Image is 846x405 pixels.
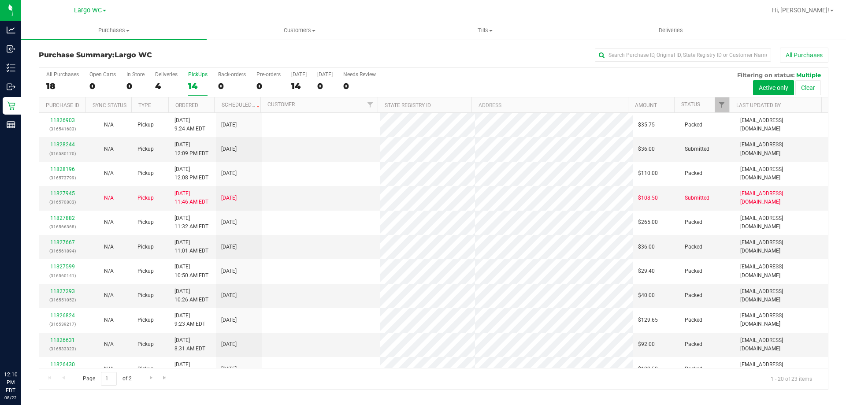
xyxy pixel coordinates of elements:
[221,218,237,227] span: [DATE]
[188,71,208,78] div: PickUps
[104,195,114,201] span: Not Applicable
[104,145,114,153] button: N/A
[221,121,237,129] span: [DATE]
[681,101,700,108] a: Status
[638,194,658,202] span: $108.50
[174,116,205,133] span: [DATE] 9:24 AM EDT
[7,120,15,129] inline-svg: Reports
[7,101,15,110] inline-svg: Retail
[155,71,178,78] div: Deliveries
[685,365,702,373] span: Packed
[685,194,709,202] span: Submitted
[267,101,295,108] a: Customer
[174,360,205,377] span: [DATE] 8:12 AM EDT
[137,145,154,153] span: Pickup
[188,81,208,91] div: 14
[39,51,302,59] h3: Purchase Summary:
[256,71,281,78] div: Pre-orders
[638,340,655,349] span: $92.00
[221,145,237,153] span: [DATE]
[207,21,392,40] a: Customers
[638,169,658,178] span: $110.00
[740,312,823,328] span: [EMAIL_ADDRESS][DOMAIN_NAME]
[7,26,15,34] inline-svg: Analytics
[104,291,114,300] button: N/A
[126,81,145,91] div: 0
[221,194,237,202] span: [DATE]
[291,81,307,91] div: 14
[21,21,207,40] a: Purchases
[115,51,152,59] span: Largo WC
[291,71,307,78] div: [DATE]
[46,81,79,91] div: 18
[50,141,75,148] a: 11828244
[155,81,178,91] div: 4
[218,81,246,91] div: 0
[740,214,823,231] span: [EMAIL_ADDRESS][DOMAIN_NAME]
[780,48,828,63] button: All Purchases
[221,267,237,275] span: [DATE]
[221,291,237,300] span: [DATE]
[126,71,145,78] div: In Store
[101,372,117,386] input: 1
[75,372,139,386] span: Page of 2
[104,340,114,349] button: N/A
[45,247,80,255] p: (316561894)
[753,80,794,95] button: Active only
[104,292,114,298] span: Not Applicable
[578,21,764,40] a: Deliveries
[50,166,75,172] a: 11828196
[222,102,262,108] a: Scheduled
[21,26,207,34] span: Purchases
[685,121,702,129] span: Packed
[174,287,208,304] span: [DATE] 10:26 AM EDT
[685,145,709,153] span: Submitted
[685,340,702,349] span: Packed
[137,316,154,324] span: Pickup
[218,71,246,78] div: Back-orders
[45,174,80,182] p: (316573799)
[137,169,154,178] span: Pickup
[104,169,114,178] button: N/A
[740,238,823,255] span: [EMAIL_ADDRESS][DOMAIN_NAME]
[638,316,658,324] span: $129.65
[46,102,79,108] a: Purchase ID
[363,97,378,112] a: Filter
[104,267,114,275] button: N/A
[46,71,79,78] div: All Purchases
[50,117,75,123] a: 11826903
[104,316,114,324] button: N/A
[740,263,823,279] span: [EMAIL_ADDRESS][DOMAIN_NAME]
[221,365,237,373] span: [DATE]
[7,45,15,53] inline-svg: Inbound
[45,320,80,328] p: (316539217)
[685,291,702,300] span: Packed
[635,102,657,108] a: Amount
[104,218,114,227] button: N/A
[174,165,208,182] span: [DATE] 12:08 PM EDT
[45,149,80,158] p: (316580170)
[685,169,702,178] span: Packed
[638,365,658,373] span: $102.50
[796,71,821,78] span: Multiple
[50,312,75,319] a: 11826824
[93,102,126,108] a: Sync Status
[392,21,578,40] a: Tills
[174,263,208,279] span: [DATE] 10:50 AM EDT
[104,122,114,128] span: Not Applicable
[104,243,114,251] button: N/A
[138,102,151,108] a: Type
[772,7,829,14] span: Hi, [PERSON_NAME]!
[638,145,655,153] span: $36.00
[137,291,154,300] span: Pickup
[74,7,102,14] span: Largo WC
[104,268,114,274] span: Not Applicable
[471,97,628,113] th: Address
[638,291,655,300] span: $40.00
[4,371,17,394] p: 12:10 PM EDT
[638,121,655,129] span: $35.75
[221,169,237,178] span: [DATE]
[137,340,154,349] span: Pickup
[715,97,729,112] a: Filter
[740,189,823,206] span: [EMAIL_ADDRESS][DOMAIN_NAME]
